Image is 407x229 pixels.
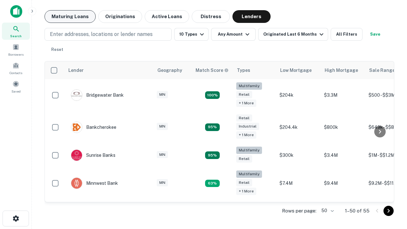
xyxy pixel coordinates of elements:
td: $25k [321,199,365,224]
div: MN [157,179,168,186]
th: Types [233,61,276,79]
th: Capitalize uses an advanced AI algorithm to match your search with the best lender. The match sco... [192,61,233,79]
button: Save your search to get updates of matches that match your search criteria. [365,28,385,41]
iframe: Chat Widget [375,158,407,188]
div: Multifamily [236,147,262,154]
h6: Match Score [196,67,227,74]
img: picture [71,122,82,133]
div: Originated Last 6 Months [263,31,325,38]
div: Matching Properties: 6, hasApolloMatch: undefined [205,180,220,187]
button: Enter addresses, locations or lender names [45,28,172,41]
div: + 1 more [236,131,256,139]
div: Sale Range [369,66,395,74]
button: Originations [98,10,142,23]
div: Multifamily [236,82,262,90]
div: Matching Properties: 9, hasApolloMatch: undefined [205,123,220,131]
button: Originated Last 6 Months [258,28,328,41]
div: Types [237,66,250,74]
img: picture [71,150,82,161]
div: Capitalize uses an advanced AI algorithm to match your search with the best lender. The match sco... [196,67,229,74]
div: Matching Properties: 9, hasApolloMatch: undefined [205,151,220,159]
div: Retail [236,114,252,122]
a: Contacts [2,59,30,77]
a: Saved [2,78,30,95]
td: $9.4M [321,167,365,199]
div: Multifamily [236,170,262,178]
td: $3.4M [321,143,365,167]
td: $800k [321,111,365,143]
td: $3.3M [321,79,365,111]
th: Low Mortgage [276,61,321,79]
div: Retail [236,91,252,98]
th: Lender [65,61,154,79]
button: Reset [47,43,67,56]
button: Go to next page [383,206,394,216]
th: Geography [154,61,192,79]
th: High Mortgage [321,61,365,79]
div: Matching Properties: 17, hasApolloMatch: undefined [205,91,220,99]
button: Maturing Loans [45,10,96,23]
td: $7.4M [276,167,321,199]
button: All Filters [331,28,362,41]
img: picture [71,90,82,101]
div: Bankcherokee [71,121,116,133]
button: Distress [192,10,230,23]
div: Lender [68,66,84,74]
td: $204k [276,79,321,111]
a: Borrowers [2,41,30,58]
div: Industrial [236,123,259,130]
button: Active Loans [145,10,189,23]
p: Enter addresses, locations or lender names [50,31,153,38]
button: Any Amount [211,28,256,41]
div: 50 [319,206,335,215]
div: + 1 more [236,188,256,195]
td: $204.4k [276,111,321,143]
div: Minnwest Bank [71,177,118,189]
img: capitalize-icon.png [10,5,22,18]
td: $300k [276,143,321,167]
p: 1–50 of 55 [345,207,369,215]
div: Geography [157,66,182,74]
div: Bridgewater Bank [71,89,124,101]
span: Borrowers [8,52,24,57]
div: Sunrise Banks [71,149,115,161]
button: 10 Types [174,28,209,41]
div: MN [157,151,168,158]
button: Lenders [232,10,271,23]
p: Rows per page: [282,207,316,215]
div: Retail [236,179,252,186]
div: Retail [236,155,252,163]
a: Search [2,23,30,40]
div: + 1 more [236,100,256,107]
span: Saved [11,89,21,94]
div: Low Mortgage [280,66,312,74]
div: MN [157,91,168,98]
div: MN [157,123,168,130]
span: Contacts [10,70,22,75]
div: High Mortgage [325,66,358,74]
td: $25k [276,199,321,224]
img: picture [71,178,82,189]
span: Search [10,33,22,38]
